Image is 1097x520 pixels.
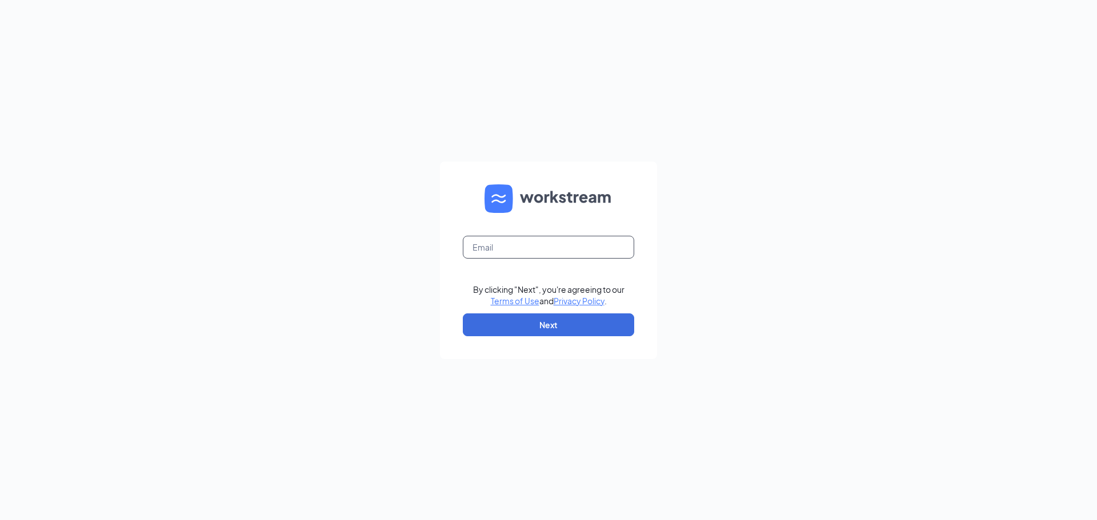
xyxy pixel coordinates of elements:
[463,236,634,259] input: Email
[491,296,539,306] a: Terms of Use
[463,313,634,336] button: Next
[554,296,604,306] a: Privacy Policy
[485,184,612,213] img: WS logo and Workstream text
[473,284,624,307] div: By clicking "Next", you're agreeing to our and .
